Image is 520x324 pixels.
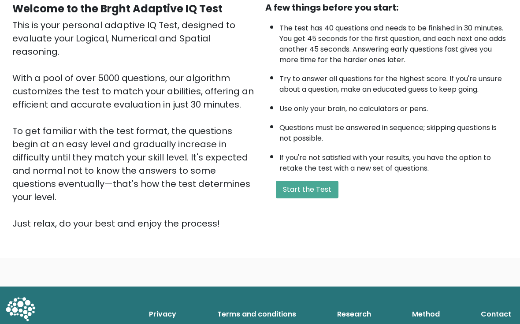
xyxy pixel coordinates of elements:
[12,19,255,230] div: This is your personal adaptive IQ Test, designed to evaluate your Logical, Numerical and Spatial ...
[409,305,443,323] a: Method
[279,118,508,144] li: Questions must be answered in sequence; skipping questions is not possible.
[279,99,508,114] li: Use only your brain, no calculators or pens.
[265,1,508,14] div: A few things before you start:
[279,148,508,174] li: If you're not satisfied with your results, you have the option to retake the test with a new set ...
[276,181,338,198] button: Start the Test
[214,305,300,323] a: Terms and conditions
[477,305,515,323] a: Contact
[279,69,508,95] li: Try to answer all questions for the highest score. If you're unsure about a question, make an edu...
[334,305,375,323] a: Research
[145,305,180,323] a: Privacy
[279,19,508,65] li: The test has 40 questions and needs to be finished in 30 minutes. You get 45 seconds for the firs...
[12,1,223,16] b: Welcome to the Brght Adaptive IQ Test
